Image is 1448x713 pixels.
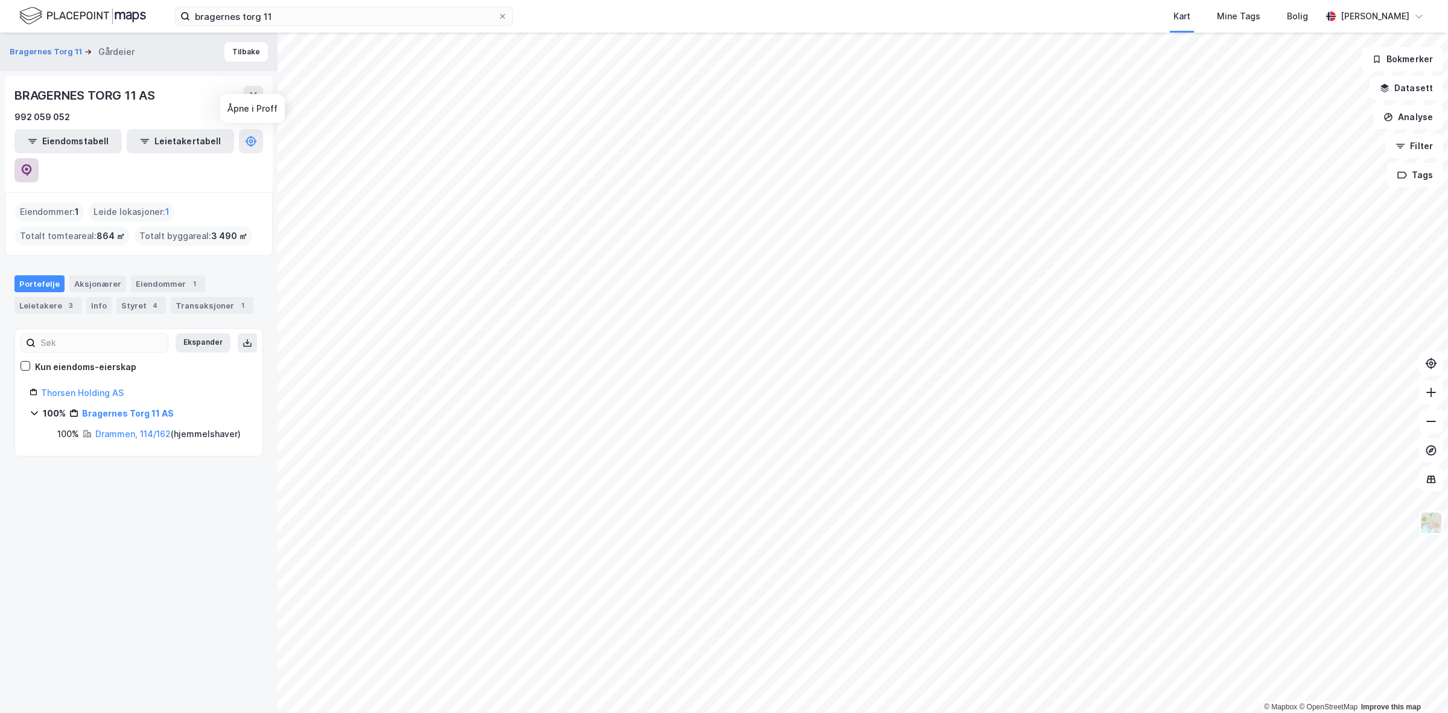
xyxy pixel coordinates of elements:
[1173,9,1190,24] div: Kart
[1217,9,1260,24] div: Mine Tags
[1264,703,1297,711] a: Mapbox
[75,205,79,219] span: 1
[19,5,146,27] img: logo.f888ab2527a4732fd821a326f86c7f29.svg
[1341,9,1409,24] div: [PERSON_NAME]
[1287,9,1308,24] div: Bolig
[1388,655,1448,713] iframe: Chat Widget
[1388,655,1448,713] div: Kontrollprogram for chat
[95,427,241,441] div: ( hjemmelshaver )
[171,297,253,314] div: Transaksjoner
[65,299,77,312] div: 3
[82,408,174,418] a: Bragernes Torg 11 AS
[131,275,205,292] div: Eiendommer
[1420,511,1443,534] img: Z
[95,429,171,439] a: Drammen, 114/162
[190,7,498,25] input: Søk på adresse, matrikkel, gårdeiere, leietakere eller personer
[1387,163,1443,187] button: Tags
[14,275,65,292] div: Portefølje
[35,360,136,374] div: Kun eiendoms-eierskap
[36,334,168,352] input: Søk
[15,202,84,222] div: Eiendommer :
[1370,76,1443,100] button: Datasett
[1362,47,1443,71] button: Bokmerker
[41,388,124,398] a: Thorsen Holding AS
[1299,703,1358,711] a: OpenStreetMap
[188,278,200,290] div: 1
[10,46,84,58] button: Bragernes Torg 11
[224,42,268,62] button: Tilbake
[176,333,230,353] button: Ekspander
[14,129,122,153] button: Eiendomstabell
[127,129,234,153] button: Leietakertabell
[86,297,112,314] div: Info
[149,299,161,312] div: 4
[69,275,126,292] div: Aksjonærer
[237,299,249,312] div: 1
[135,226,252,246] div: Totalt byggareal :
[116,297,166,314] div: Styret
[14,297,81,314] div: Leietakere
[14,86,157,105] div: BRAGERNES TORG 11 AS
[1361,703,1421,711] a: Improve this map
[211,229,247,243] span: 3 490 ㎡
[43,406,66,421] div: 100%
[165,205,170,219] span: 1
[1385,134,1443,158] button: Filter
[89,202,174,222] div: Leide lokasjoner :
[1373,105,1443,129] button: Analyse
[97,229,125,243] span: 864 ㎡
[14,110,70,124] div: 992 059 052
[57,427,79,441] div: 100%
[15,226,130,246] div: Totalt tomteareal :
[98,45,135,59] div: Gårdeier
